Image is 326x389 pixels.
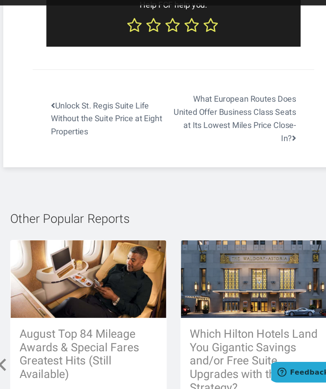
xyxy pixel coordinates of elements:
[31,118,163,155] a: Unlock St. Regis Suite Life Without the Suite Price at Eight Properties
[107,17,191,23] small: Anyone Can Upgrade
[163,112,295,161] a: What European Routes Does United Offer Business Class Seats at Its Lowest Miles Price Close-In?
[19,331,148,382] h3: August Top 84 Mileage Awards & Special Fares Greatest Hits (Still Available)
[107,7,191,16] img: First Class Flyer
[107,7,191,24] a: First Class FlyerAnyone Can Upgrade
[10,224,316,237] h2: Other Popular Reports
[254,364,318,385] iframe: Opens a widget where you can find more information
